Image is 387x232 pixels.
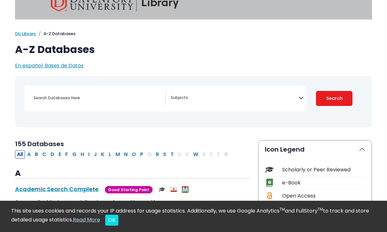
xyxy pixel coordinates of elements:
button: Filter Results S [161,150,168,159]
button: Submit for Search Results [316,91,352,106]
button: Filter Results G [70,150,78,159]
sup: TM [280,206,285,212]
button: Filter Results T [169,150,176,159]
button: Filter Results J [92,150,99,159]
a: Academic Search Complete [15,185,99,193]
button: Filter Results P [138,150,145,159]
button: Filter Results B [33,150,40,159]
span: Good Starting Point [105,186,153,193]
nav: Search filters [15,76,372,127]
button: Filter Results N [122,150,130,159]
button: Filter Results W [191,150,200,159]
h3: A [15,169,250,178]
button: Filter Results A [25,150,33,159]
img: Icon e-Book [265,178,274,187]
div: Open Access [282,192,365,200]
img: Icon Open Access [265,191,273,200]
h1: A-Z Databases [15,43,372,56]
button: Filter Results O [130,150,138,159]
button: Icon Legend [258,140,372,158]
button: Filter Results M [114,150,122,159]
p: Covers all subjects, especially science, humanities, and law. [15,198,250,206]
img: Scholarly or Peer Reviewed [159,186,165,193]
div: This site uses cookies and records your IP address for usage statistics. Additionally, we use Goo... [11,207,376,226]
img: Audio & Video [170,186,177,193]
img: Icon Scholarly or Peer Reviewed [265,165,274,174]
button: Filter Results E [57,150,63,159]
button: Close [105,215,118,226]
img: MeL (Michigan electronic Library) [182,186,188,193]
button: Filter Results K [99,150,107,159]
nav: breadcrumb [15,31,372,37]
div: e-Book [282,179,365,187]
a: DU Library [15,31,36,37]
button: Filter Results H [79,150,86,159]
button: Filter Results F [63,150,70,159]
button: Filter Results C [40,150,48,159]
button: Filter Results L [107,150,113,159]
input: Search database by title or keyword [30,93,165,102]
a: En español: Bases de Datos [15,62,83,69]
li: A-Z Databases [36,31,75,37]
button: Filter Results I [86,150,91,159]
button: Filter Results D [49,150,56,159]
a: Read More [73,216,100,223]
button: All [15,150,25,159]
div: Alpha-list to filter by first letter of database name [15,150,231,158]
sup: TM [318,206,323,212]
div: Scholarly or Peer Reviewed [282,166,365,174]
span: 155 Databases [15,139,64,148]
textarea: Search [171,96,299,101]
button: Filter Results R [154,150,161,159]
